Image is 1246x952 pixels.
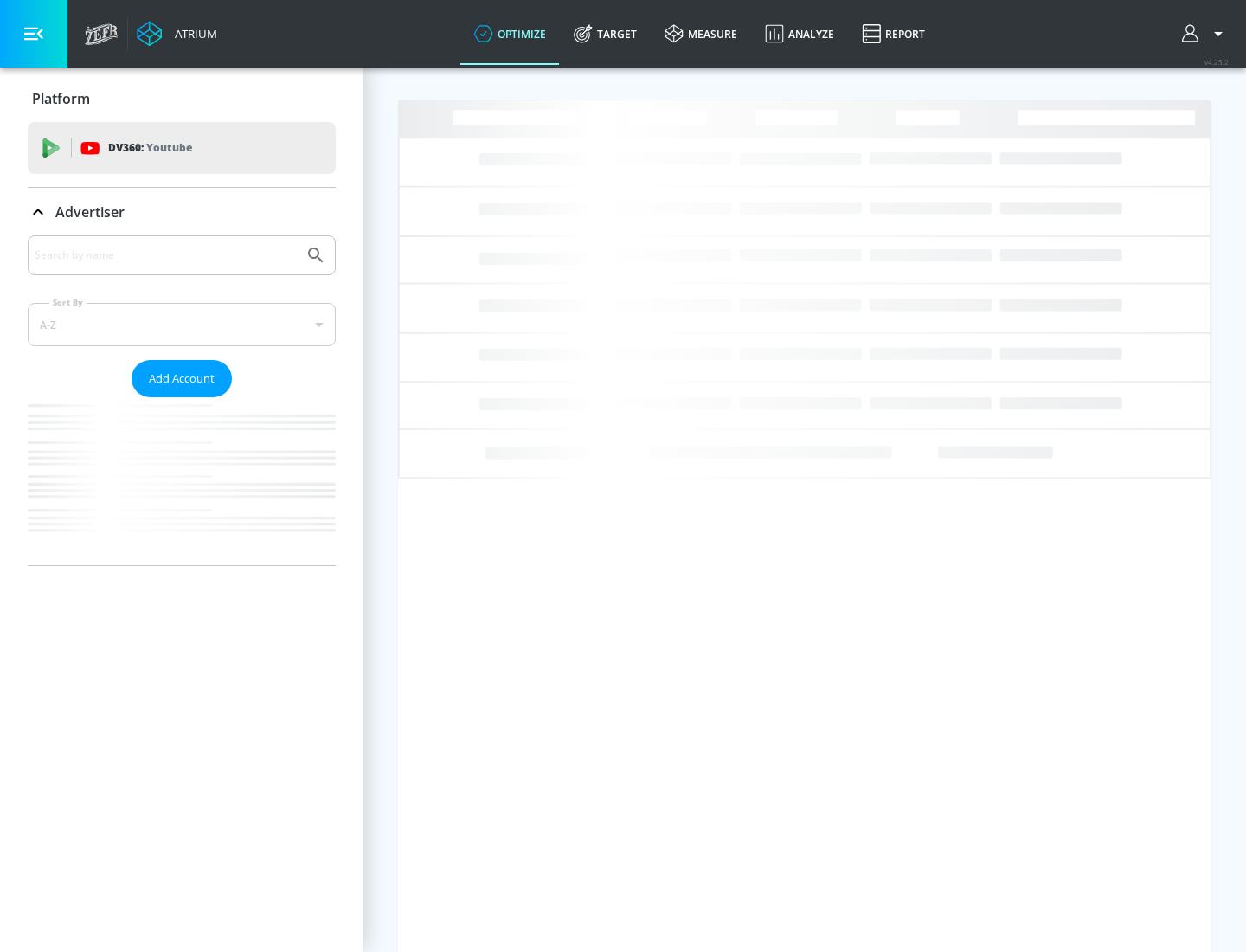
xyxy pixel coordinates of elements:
span: v 4.25.2 [1204,57,1229,67]
label: Sort By [49,297,87,308]
p: Youtube [146,138,192,157]
a: Atrium [137,21,217,47]
div: DV360: Youtube [28,122,336,174]
p: DV360: [108,138,192,158]
div: Advertiser [28,188,336,236]
p: Advertiser [55,203,125,222]
div: Atrium [168,26,217,42]
a: optimize [460,3,560,65]
button: Add Account [132,360,232,397]
div: A-Z [28,303,336,346]
div: Advertiser [28,235,336,565]
div: Platform [28,74,336,123]
span: Add Account [149,369,215,389]
a: measure [651,3,751,65]
p: Platform [32,89,90,108]
a: Target [560,3,651,65]
nav: list of Advertiser [28,397,336,565]
a: Report [848,3,939,65]
input: Search by name [35,244,297,267]
a: Analyze [751,3,848,65]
